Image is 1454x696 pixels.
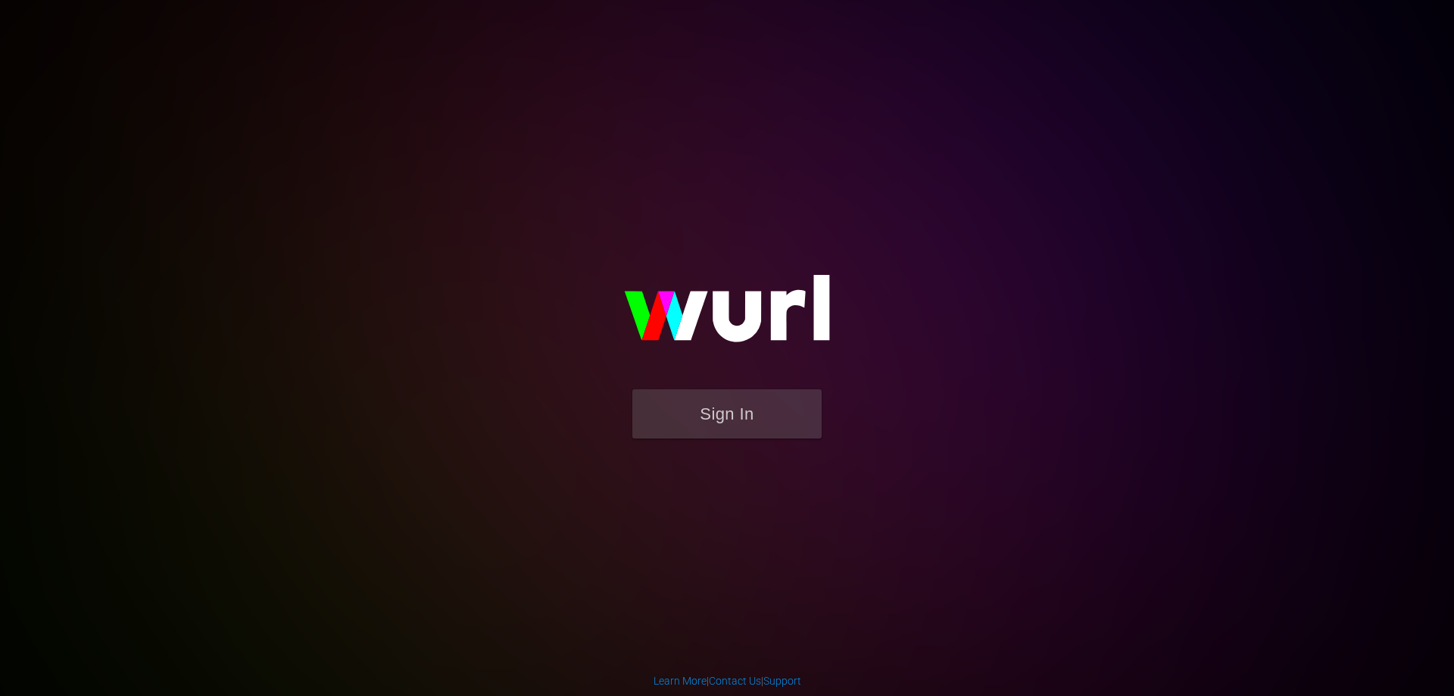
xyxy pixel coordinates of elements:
a: Support [763,675,801,687]
div: | | [654,673,801,688]
a: Contact Us [709,675,761,687]
a: Learn More [654,675,707,687]
img: wurl-logo-on-black-223613ac3d8ba8fe6dc639794a292ebdb59501304c7dfd60c99c58986ef67473.svg [576,242,878,389]
button: Sign In [632,389,822,439]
